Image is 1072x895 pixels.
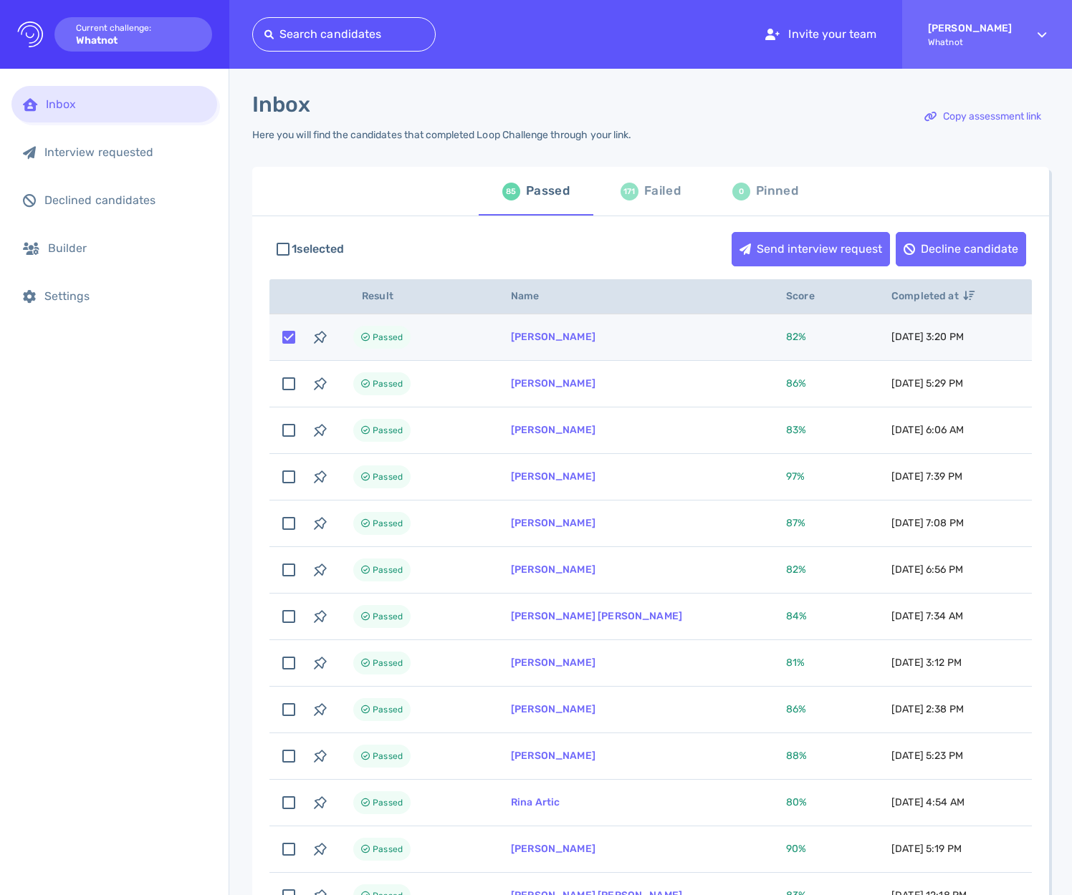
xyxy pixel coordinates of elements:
span: 82 % [786,563,806,576]
h1: Inbox [252,92,310,117]
div: Decline candidate [896,233,1025,266]
span: [DATE] 4:54 AM [891,796,965,808]
span: [DATE] 5:19 PM [891,843,962,855]
div: Pinned [756,180,798,202]
span: Passed [373,375,403,392]
span: [DATE] 2:38 PM [891,703,964,715]
span: [DATE] 3:12 PM [891,657,962,669]
span: 80 % [786,796,807,808]
div: Builder [48,241,206,255]
span: 86 % [786,377,806,390]
span: Passed [373,468,403,485]
div: Declined candidates [44,193,206,207]
div: 171 [621,183,638,200]
button: Decline candidate [896,232,1026,266]
div: Interview requested [44,145,206,159]
button: Send interview request [732,232,890,266]
span: [DATE] 7:08 PM [891,517,964,529]
span: 88 % [786,750,807,762]
span: [DATE] 6:06 AM [891,424,964,436]
a: [PERSON_NAME] [511,517,595,529]
span: Score [786,290,831,302]
span: Passed [373,422,403,439]
div: Settings [44,289,206,303]
span: Passed [373,654,403,672]
span: 81 % [786,657,805,669]
div: 0 [732,183,750,200]
strong: [PERSON_NAME] [928,22,1012,34]
span: 97 % [786,470,805,483]
a: [PERSON_NAME] [511,331,595,343]
a: [PERSON_NAME] [511,750,595,762]
span: [DATE] 3:20 PM [891,331,964,343]
a: [PERSON_NAME] [511,843,595,855]
a: [PERSON_NAME] [511,657,595,669]
span: [DATE] 6:56 PM [891,563,963,576]
span: Name [511,290,555,302]
span: 84 % [786,610,807,622]
th: Result [336,279,494,314]
button: Copy assessment link [917,100,1049,134]
span: Passed [373,701,403,718]
a: Rina Artic [511,796,560,808]
span: Passed [373,329,403,346]
span: [DATE] 5:29 PM [891,377,963,390]
div: Here you will find the candidates that completed Loop Challenge through your link. [252,129,631,141]
span: Passed [373,608,403,625]
span: 90 % [786,843,806,855]
a: [PERSON_NAME] [511,470,595,483]
span: 83 % [786,424,806,436]
div: 85 [502,183,520,200]
a: [PERSON_NAME] [PERSON_NAME] [511,610,682,622]
a: [PERSON_NAME] [511,703,595,715]
span: Passed [373,515,403,532]
span: Passed [373,748,403,765]
span: 82 % [786,331,806,343]
span: Passed [373,561,403,579]
span: 87 % [786,517,805,529]
div: Inbox [46,97,206,111]
span: Whatnot [928,37,1012,47]
span: [DATE] 5:23 PM [891,750,963,762]
a: [PERSON_NAME] [511,424,595,436]
span: Passed [373,794,403,811]
span: 1 selected [292,241,344,258]
a: [PERSON_NAME] [511,377,595,390]
div: Send interview request [732,233,889,266]
div: Copy assessment link [917,100,1048,133]
span: Passed [373,841,403,858]
div: Failed [644,180,681,202]
span: [DATE] 7:34 AM [891,610,963,622]
span: [DATE] 7:39 PM [891,470,962,483]
div: Passed [526,180,570,202]
a: [PERSON_NAME] [511,563,595,576]
span: 86 % [786,703,806,715]
span: Completed at [891,290,975,302]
